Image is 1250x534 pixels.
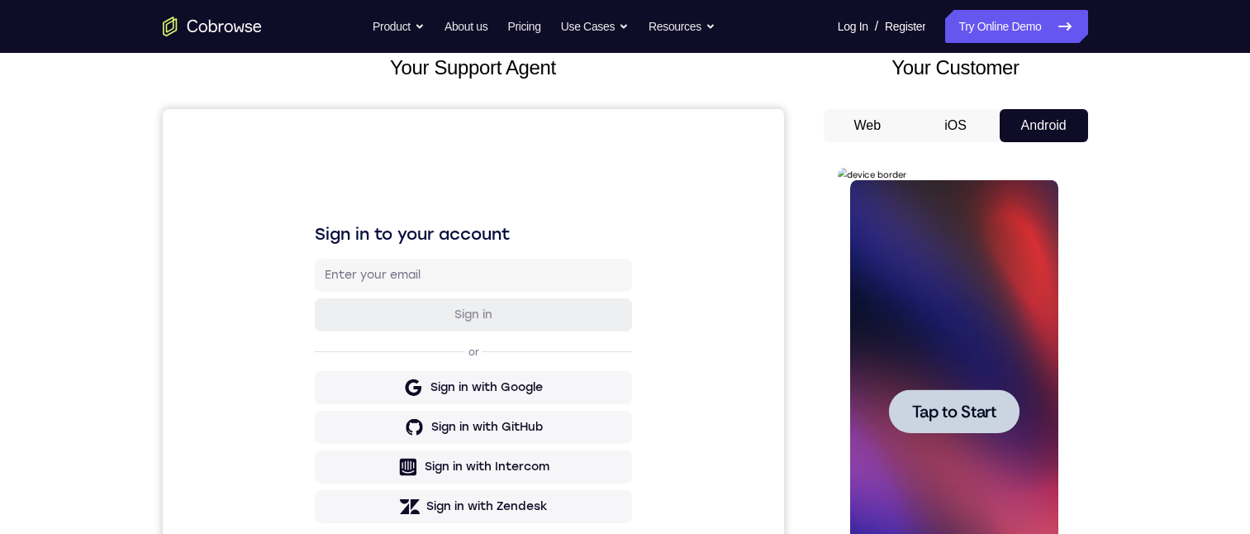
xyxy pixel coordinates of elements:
[824,109,912,142] button: Web
[51,222,182,265] button: Tap to Start
[649,10,715,43] button: Resources
[152,381,469,414] button: Sign in with Zendesk
[264,389,385,406] div: Sign in with Zendesk
[885,10,925,43] a: Register
[373,10,425,43] button: Product
[152,302,469,335] button: Sign in with GitHub
[152,341,469,374] button: Sign in with Intercom
[152,427,469,441] p: Don't have an account?
[163,53,784,83] h2: Your Support Agent
[561,10,629,43] button: Use Cases
[302,236,320,250] p: or
[279,428,397,440] a: Create a new account
[1000,109,1088,142] button: Android
[268,270,380,287] div: Sign in with Google
[911,109,1000,142] button: iOS
[269,310,380,327] div: Sign in with GitHub
[262,350,387,366] div: Sign in with Intercom
[507,10,540,43] a: Pricing
[875,17,878,36] span: /
[74,236,159,252] span: Tap to Start
[824,53,1088,83] h2: Your Customer
[945,10,1087,43] a: Try Online Demo
[152,262,469,295] button: Sign in with Google
[163,17,262,36] a: Go to the home page
[838,10,868,43] a: Log In
[444,10,487,43] a: About us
